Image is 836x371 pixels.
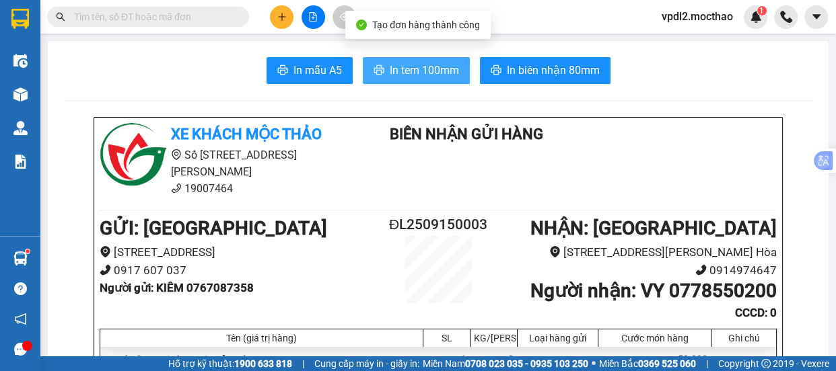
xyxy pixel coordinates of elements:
div: KG/[PERSON_NAME] [474,333,514,343]
span: printer [374,65,384,77]
span: file-add [308,12,318,22]
button: aim [333,5,356,29]
span: phone [171,183,182,194]
span: caret-down [810,11,823,23]
span: ⚪️ [592,361,596,366]
span: phone [695,264,707,276]
span: aim [339,12,349,22]
img: warehouse-icon [13,54,28,68]
span: environment [171,149,182,160]
div: Tên (giá trị hàng) [104,333,419,343]
span: vpdl2.mocthao [651,8,744,25]
span: In tem 100mm [390,62,459,79]
span: search [56,12,65,22]
span: | [706,356,708,371]
div: Cước món hàng [602,333,707,343]
span: message [14,343,27,356]
div: Loại hàng gửi [521,333,594,343]
li: 0917 607 037 [100,261,382,280]
span: In biên nhận 80mm [507,62,600,79]
li: 19007464 [100,180,350,197]
div: SL [427,333,466,343]
button: file-add [302,5,325,29]
span: printer [277,65,288,77]
img: warehouse-icon [13,87,28,101]
button: caret-down [804,5,828,29]
span: copyright [761,359,771,368]
button: plus [270,5,293,29]
span: In mẫu A5 [293,62,342,79]
img: warehouse-icon [13,251,28,265]
div: Ghi chú [715,333,773,343]
b: Người gửi : KIÊM 0767087358 [100,281,254,294]
img: warehouse-icon [13,121,28,135]
span: printer [491,65,501,77]
strong: 1900 633 818 [234,358,292,369]
input: Tìm tên, số ĐT hoặc mã đơn [74,9,233,24]
span: question-circle [14,282,27,295]
sup: 1 [26,249,30,253]
li: [STREET_ADDRESS] [100,243,382,261]
span: Tạo đơn hàng thành công [372,19,480,30]
b: NHẬN : [GEOGRAPHIC_DATA] [530,217,777,239]
span: | [302,356,304,371]
b: Xe khách Mộc Thảo [171,126,322,142]
b: GỬI : [GEOGRAPHIC_DATA] [100,217,327,239]
strong: 0369 525 060 [638,358,696,369]
img: logo-vxr [11,9,29,29]
span: check-circle [356,19,367,30]
strong: 0708 023 035 - 0935 103 250 [465,358,588,369]
li: [STREET_ADDRESS][PERSON_NAME] Hòa [495,243,777,261]
button: printerIn mẫu A5 [267,57,353,84]
h2: ĐL2509150003 [382,214,495,236]
span: Cung cấp máy in - giấy in: [314,356,419,371]
span: Miền Bắc [599,356,696,371]
li: 0914974647 [495,261,777,280]
b: CCCD : 0 [735,306,777,319]
img: phone-icon [780,11,792,23]
img: solution-icon [13,155,28,169]
button: printerIn tem 100mm [363,57,470,84]
span: 1 [759,6,764,15]
sup: 1 [757,6,767,15]
b: Biên Nhận Gửi Hàng [390,126,543,142]
span: notification [14,313,27,325]
img: icon-new-feature [750,11,762,23]
button: printerIn biên nhận 80mm [480,57,611,84]
span: Miền Nam [423,356,588,371]
span: environment [549,246,561,257]
b: Người nhận : VY 0778550200 [530,280,777,302]
span: phone [100,264,111,276]
span: Hỗ trợ kỹ thuật: [168,356,292,371]
img: logo.jpg [100,123,167,190]
span: plus [277,12,287,22]
li: Số [STREET_ADDRESS][PERSON_NAME] [100,147,350,180]
span: environment [100,246,111,257]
